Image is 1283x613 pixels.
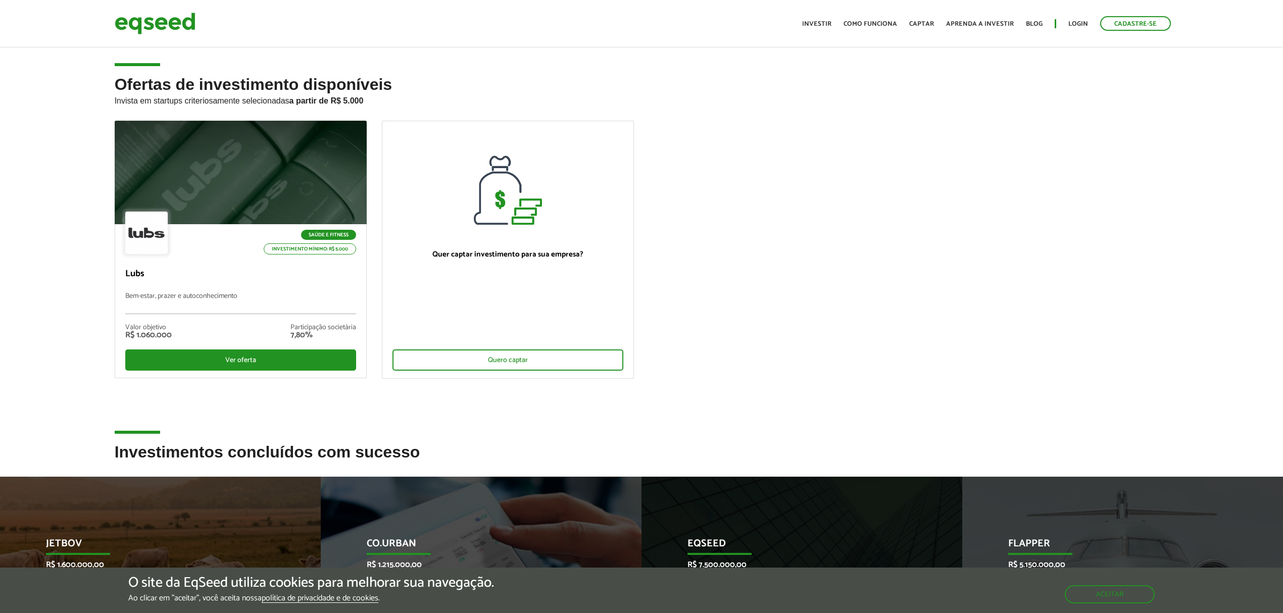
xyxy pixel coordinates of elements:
div: Valor objetivo [125,324,172,331]
p: R$ 7.500.000,00 [687,560,902,570]
div: Participação societária [290,324,356,331]
strong: a partir de R$ 5.000 [289,96,364,105]
a: política de privacidade e de cookies [262,594,378,603]
a: Saúde e Fitness Investimento mínimo: R$ 5.000 Lubs Bem-estar, prazer e autoconhecimento Valor obj... [115,121,367,378]
p: R$ 5.150.000,00 [1008,560,1222,570]
p: Lubs [125,269,356,280]
a: Como funciona [844,21,897,27]
img: EqSeed [115,10,195,37]
button: Aceitar [1065,585,1155,603]
p: R$ 1.215.000,00 [367,560,581,570]
div: Quero captar [392,349,623,371]
p: Bem-estar, prazer e autoconhecimento [125,292,356,314]
p: R$ 1.600.000,00 [46,560,260,570]
a: Investir [802,21,831,27]
p: Flapper [1008,538,1222,555]
p: Investimento mínimo: R$ 5.000 [264,243,356,254]
h2: Investimentos concluídos com sucesso [115,443,1169,476]
p: JetBov [46,538,260,555]
h2: Ofertas de investimento disponíveis [115,76,1169,121]
p: Ao clicar em "aceitar", você aceita nossa . [128,593,494,603]
a: Captar [909,21,934,27]
a: Aprenda a investir [946,21,1014,27]
a: Quer captar investimento para sua empresa? Quero captar [382,121,634,379]
h5: O site da EqSeed utiliza cookies para melhorar sua navegação. [128,575,494,591]
p: Invista em startups criteriosamente selecionadas [115,93,1169,106]
div: Ver oferta [125,349,356,371]
a: Cadastre-se [1100,16,1171,31]
p: Quer captar investimento para sua empresa? [392,250,623,259]
p: EqSeed [687,538,902,555]
p: Saúde e Fitness [301,230,356,240]
p: Co.Urban [367,538,581,555]
a: Blog [1026,21,1043,27]
div: 7,80% [290,331,356,339]
div: R$ 1.060.000 [125,331,172,339]
a: Login [1068,21,1088,27]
